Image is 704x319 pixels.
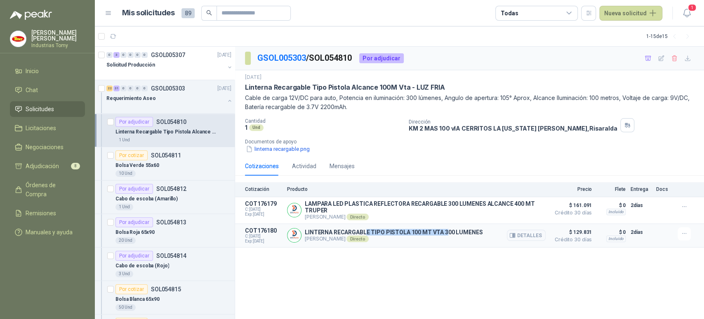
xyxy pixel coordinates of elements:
[551,237,592,242] span: Crédito 30 días
[10,158,85,174] a: Adjudicación8
[10,139,85,155] a: Negociaciones
[206,10,212,16] span: search
[305,236,483,242] p: [PERSON_NAME]
[113,86,120,91] div: 31
[217,51,231,59] p: [DATE]
[551,227,592,237] span: $ 129.831
[631,186,651,192] p: Entrega
[688,4,697,12] span: 1
[10,10,52,20] img: Logo peakr
[551,186,592,192] p: Precio
[115,184,153,194] div: Por adjudicar
[156,119,186,125] p: SOL054810
[95,281,235,314] a: Por cotizarSOL054815Bolsa Blanca 65x9050 Und
[115,304,136,311] div: 50 Und
[115,128,218,136] p: Linterna Recargable Tipo Pistola Alcance 100M Vta - LUZ FRIA
[245,186,282,192] p: Cotización
[141,86,148,91] div: 0
[106,50,233,76] a: 0 3 0 0 0 0 GSOL005307[DATE] Solicitud Producción
[115,150,148,160] div: Por cotizar
[10,63,85,79] a: Inicio
[631,227,651,237] p: 2 días
[106,83,233,110] a: 22 31 0 0 0 0 GSOL005303[DATE] Requerimiento Aseo
[10,82,85,98] a: Chat
[245,162,279,171] div: Cotizaciones
[245,207,282,212] span: C: [DATE]
[10,120,85,136] a: Licitaciones
[106,86,113,91] div: 22
[26,162,59,171] span: Adjudicación
[156,186,186,192] p: SOL054812
[249,124,264,131] div: Und
[127,86,134,91] div: 0
[120,86,127,91] div: 0
[631,200,651,210] p: 2 días
[409,125,617,132] p: KM 2 MAS 100 vIA CERRITOS LA [US_STATE] [PERSON_NAME] , Risaralda
[597,227,626,237] p: $ 0
[26,228,73,237] span: Manuales y ayuda
[346,236,368,242] div: Directo
[115,217,153,227] div: Por adjudicar
[551,200,592,210] span: $ 161.091
[127,52,134,58] div: 0
[217,85,231,93] p: [DATE]
[305,214,546,220] p: [PERSON_NAME]
[597,186,626,192] p: Flete
[26,124,56,133] span: Licitaciones
[606,236,626,242] div: Incluido
[287,203,301,217] img: Company Logo
[122,7,175,19] h1: Mis solicitudes
[95,181,235,214] a: Por adjudicarSOL054812Cabo de escoba (Amarillo)1 Und
[151,86,185,91] p: GSOL005303
[71,163,80,169] span: 8
[245,212,282,217] span: Exp: [DATE]
[551,210,592,215] span: Crédito 30 días
[106,52,113,58] div: 0
[287,186,546,192] p: Producto
[115,204,133,210] div: 1 Und
[10,101,85,117] a: Solicitudes
[95,147,235,181] a: Por cotizarSOL054811Bolsa Verde 55x6010 Und
[95,248,235,281] a: Por adjudicarSOL054814Cabo de escoba (Rojo)3 Und
[346,214,368,220] div: Directo
[257,52,353,64] p: / SOL054810
[305,200,546,214] p: LAMPARA LED PLASTICA REFLECTORA RECARGABLE 300 LUMENES ALCANCE 400 MT TRUPER
[245,118,402,124] p: Cantidad
[330,162,355,171] div: Mensajes
[245,139,701,145] p: Documentos de apoyo
[115,170,136,177] div: 10 Und
[599,6,662,21] button: Nueva solicitud
[287,229,301,242] img: Company Logo
[245,145,311,153] button: linterna recargable.png
[26,143,64,152] span: Negociaciones
[26,67,39,76] span: Inicio
[181,8,195,18] span: 89
[245,74,261,81] p: [DATE]
[141,52,148,58] div: 0
[134,86,141,91] div: 0
[245,234,282,239] span: C: [DATE]
[115,262,169,270] p: Cabo de escoba (Rojo)
[115,162,159,169] p: Bolsa Verde 55x60
[115,237,136,244] div: 20 Und
[134,52,141,58] div: 0
[679,6,694,21] button: 1
[409,119,617,125] p: Dirección
[10,205,85,221] a: Remisiones
[245,239,282,244] span: Exp: [DATE]
[95,214,235,248] a: Por adjudicarSOL054813Bolsa Roja 65x9020 Und
[245,200,282,207] p: COT176179
[26,181,77,199] span: Órdenes de Compra
[245,227,282,234] p: COT176180
[95,114,235,147] a: Por adjudicarSOL054810Linterna Recargable Tipo Pistola Alcance 100M Vta - LUZ FRIA1 Und
[10,31,26,47] img: Company Logo
[26,86,38,95] span: Chat
[31,43,85,48] p: Industrias Tomy
[501,9,518,18] div: Todas
[156,219,186,225] p: SOL054813
[156,253,186,259] p: SOL054814
[359,53,404,63] div: Por adjudicar
[656,186,673,192] p: Docs
[151,286,181,292] p: SOL054815
[115,271,133,277] div: 3 Und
